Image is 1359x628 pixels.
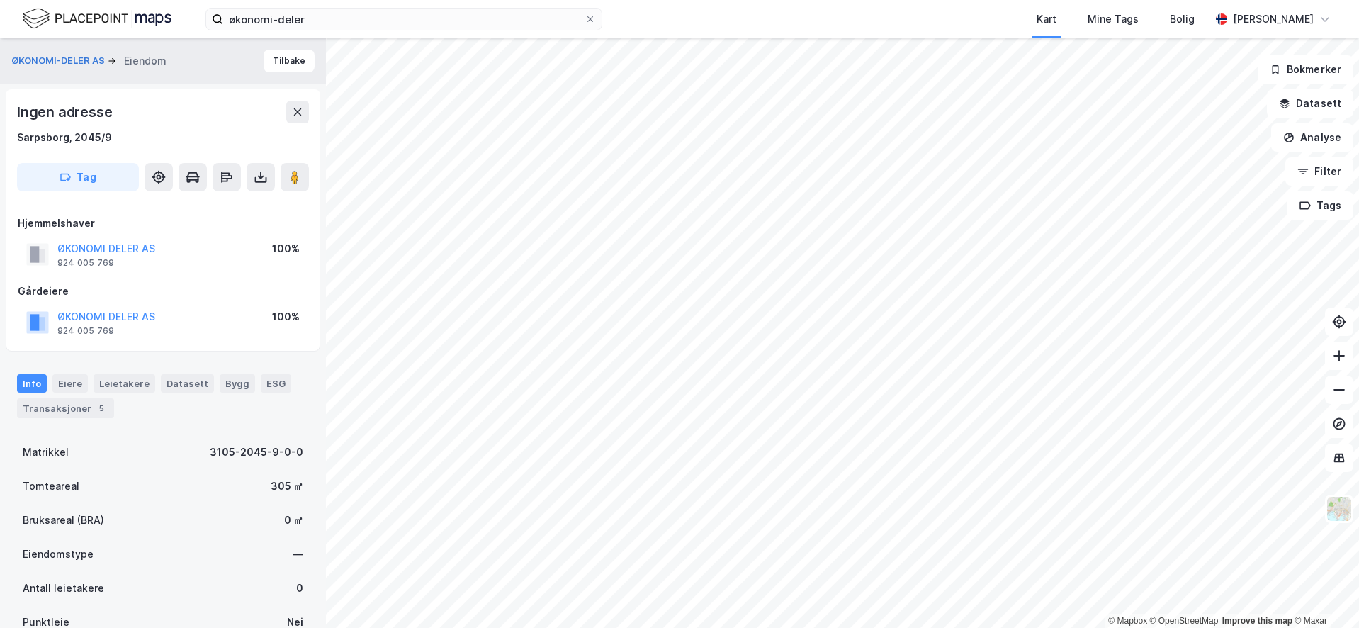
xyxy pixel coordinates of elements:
[18,215,308,232] div: Hjemmelshaver
[1233,11,1314,28] div: [PERSON_NAME]
[1150,616,1219,626] a: OpenStreetMap
[1285,157,1353,186] button: Filter
[1170,11,1195,28] div: Bolig
[1267,89,1353,118] button: Datasett
[94,374,155,393] div: Leietakere
[1271,123,1353,152] button: Analyse
[210,444,303,461] div: 3105-2045-9-0-0
[18,283,308,300] div: Gårdeiere
[271,478,303,495] div: 305 ㎡
[1258,55,1353,84] button: Bokmerker
[293,546,303,563] div: —
[23,580,104,597] div: Antall leietakere
[17,163,139,191] button: Tag
[1326,495,1353,522] img: Z
[261,374,291,393] div: ESG
[272,240,300,257] div: 100%
[1287,191,1353,220] button: Tags
[223,9,585,30] input: Søk på adresse, matrikkel, gårdeiere, leietakere eller personer
[264,50,315,72] button: Tilbake
[17,129,112,146] div: Sarpsborg, 2045/9
[17,101,115,123] div: Ingen adresse
[23,546,94,563] div: Eiendomstype
[1288,560,1359,628] iframe: Chat Widget
[23,512,104,529] div: Bruksareal (BRA)
[52,374,88,393] div: Eiere
[23,478,79,495] div: Tomteareal
[23,6,171,31] img: logo.f888ab2527a4732fd821a326f86c7f29.svg
[94,401,108,415] div: 5
[1037,11,1056,28] div: Kart
[284,512,303,529] div: 0 ㎡
[296,580,303,597] div: 0
[23,444,69,461] div: Matrikkel
[57,325,114,337] div: 924 005 769
[17,398,114,418] div: Transaksjoner
[272,308,300,325] div: 100%
[57,257,114,269] div: 924 005 769
[124,52,167,69] div: Eiendom
[1108,616,1147,626] a: Mapbox
[161,374,214,393] div: Datasett
[1088,11,1139,28] div: Mine Tags
[1222,616,1292,626] a: Improve this map
[17,374,47,393] div: Info
[220,374,255,393] div: Bygg
[11,54,108,68] button: ØKONOMI-DELER AS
